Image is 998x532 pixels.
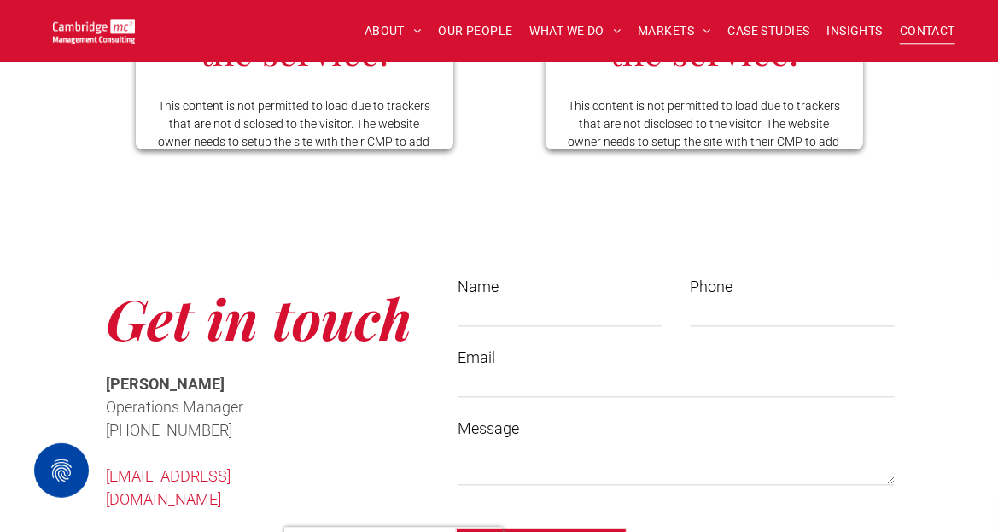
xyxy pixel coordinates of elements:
[107,375,225,393] span: [PERSON_NAME]
[156,96,433,168] p: This content is not permitted to load due to trackers that are not disclosed to the visitor. The ...
[629,18,719,44] a: MARKETS
[819,18,891,44] a: INSIGHTS
[429,18,521,44] a: OUR PEOPLE
[691,275,895,298] label: Phone
[356,18,430,44] a: ABOUT
[107,281,412,354] span: Get in touch
[720,18,819,44] a: CASE STUDIES
[566,96,843,168] p: This content is not permitted to load due to trackers that are not disclosed to the visitor. The ...
[53,21,135,39] a: Your Business Transformed | Cambridge Management Consulting
[107,467,231,508] a: [EMAIL_ADDRESS][DOMAIN_NAME]
[458,346,895,369] label: Email
[53,19,135,44] img: Cambridge MC Logo
[458,417,895,440] label: Message
[458,275,662,298] label: Name
[522,18,630,44] a: WHAT WE DO
[107,398,244,416] span: Operations Manager
[107,421,233,439] span: [PHONE_NUMBER]
[891,18,964,44] a: CONTACT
